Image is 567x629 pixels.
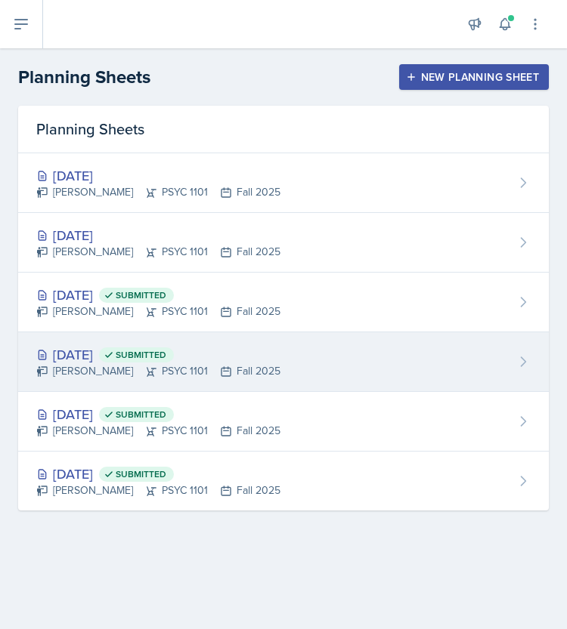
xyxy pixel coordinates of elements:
[18,392,549,452] a: [DATE] Submitted [PERSON_NAME]PSYC 1101Fall 2025
[116,468,166,480] span: Submitted
[36,363,280,379] div: [PERSON_NAME] PSYC 1101 Fall 2025
[18,452,549,510] a: [DATE] Submitted [PERSON_NAME]PSYC 1101Fall 2025
[36,344,280,365] div: [DATE]
[36,423,280,439] div: [PERSON_NAME] PSYC 1101 Fall 2025
[18,106,549,153] div: Planning Sheets
[18,213,549,273] a: [DATE] [PERSON_NAME]PSYC 1101Fall 2025
[36,404,280,424] div: [DATE]
[116,289,166,301] span: Submitted
[36,184,280,200] div: [PERSON_NAME] PSYC 1101 Fall 2025
[116,409,166,421] span: Submitted
[36,483,280,498] div: [PERSON_NAME] PSYC 1101 Fall 2025
[36,285,280,305] div: [DATE]
[18,63,150,91] h2: Planning Sheets
[399,64,549,90] button: New Planning Sheet
[36,464,280,484] div: [DATE]
[116,349,166,361] span: Submitted
[36,165,280,186] div: [DATE]
[36,244,280,260] div: [PERSON_NAME] PSYC 1101 Fall 2025
[18,153,549,213] a: [DATE] [PERSON_NAME]PSYC 1101Fall 2025
[18,273,549,332] a: [DATE] Submitted [PERSON_NAME]PSYC 1101Fall 2025
[409,71,539,83] div: New Planning Sheet
[36,225,280,245] div: [DATE]
[18,332,549,392] a: [DATE] Submitted [PERSON_NAME]PSYC 1101Fall 2025
[36,304,280,319] div: [PERSON_NAME] PSYC 1101 Fall 2025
